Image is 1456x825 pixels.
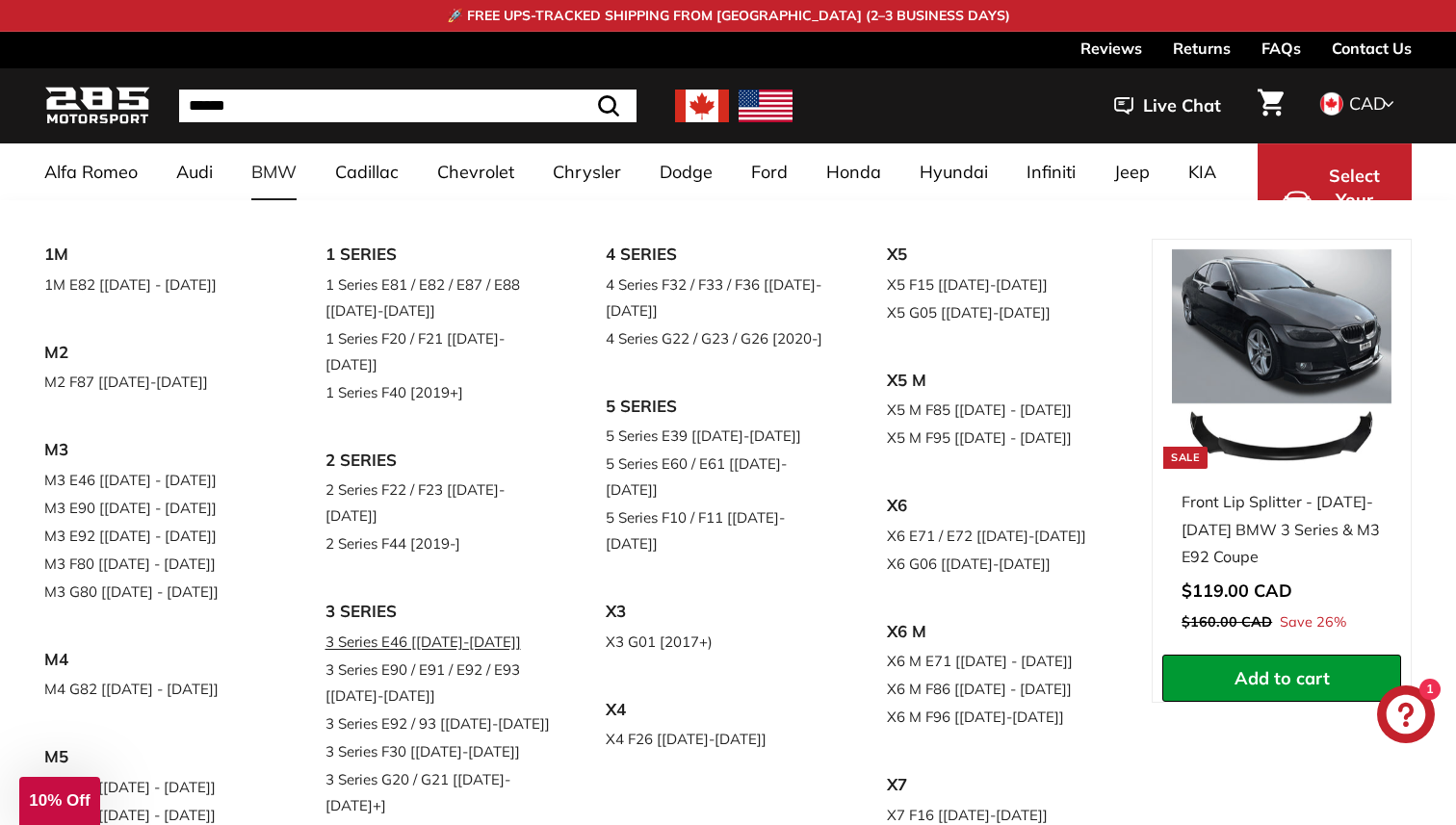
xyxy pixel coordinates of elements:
a: Jeep [1095,143,1169,200]
a: M2 [44,337,272,369]
img: Logo_285_Motorsport_areodynamics_components [44,84,150,129]
a: M4 G82 [[DATE] - [DATE]] [44,675,272,703]
a: 4 Series G22 / G23 / G26 [2020-] [606,324,833,352]
a: 5 Series E39 [[DATE]-[DATE]] [606,422,833,450]
span: CAD [1349,92,1386,115]
a: 2 SERIES [325,445,553,477]
a: 1 Series F20 / F21 [[DATE]-[DATE]] [325,324,553,378]
a: 3 Series E90 / E91 / E92 / E93 [[DATE]-[DATE]] [325,656,553,709]
div: 10% Off [19,777,100,825]
a: X5 M [887,365,1114,397]
a: 4 SERIES [606,239,833,271]
a: Honda [807,143,900,200]
input: Search [179,90,637,122]
a: X6 M E71 [[DATE] - [DATE]] [887,647,1114,675]
a: X5 G05 [[DATE]-[DATE]] [887,298,1114,326]
a: X4 [606,694,833,726]
a: Cadillac [316,143,418,200]
a: X6 M F86 [[DATE] - [DATE]] [887,675,1114,703]
a: Reviews [1080,32,1142,64]
a: Sale Front Lip Splitter - [DATE]-[DATE] BMW 3 Series & M3 E92 Coupe Save 26% [1162,240,1401,655]
span: Add to cart [1235,667,1330,689]
a: X5 M F85 [[DATE] - [DATE]] [887,396,1114,424]
span: 10% Off [29,791,90,810]
a: 5 Series F10 / F11 [[DATE]-[DATE]] [606,503,833,557]
a: M3 G80 [[DATE] - [DATE]] [44,578,272,606]
a: X5 M F95 [[DATE] - [DATE]] [887,424,1114,451]
p: 🚀 FREE UPS-TRACKED SHIPPING FROM [GEOGRAPHIC_DATA] (2–3 BUSINESS DAYS) [447,6,1010,26]
span: Select Your Vehicle [1321,164,1387,238]
a: 3 Series E46 [[DATE]-[DATE]] [325,628,553,656]
a: FAQs [1261,32,1301,64]
a: X7 [887,769,1114,801]
span: $160.00 CAD [1182,613,1272,631]
button: Live Chat [1089,82,1246,130]
a: 1M [44,239,272,271]
a: X6 G06 [[DATE]-[DATE]] [887,550,1114,578]
a: X5 [887,239,1114,271]
a: Alfa Romeo [25,143,157,200]
a: M3 F80 [[DATE] - [DATE]] [44,550,272,578]
a: M3 [44,434,272,466]
a: M3 E92 [[DATE] - [DATE]] [44,522,272,550]
span: $119.00 CAD [1182,580,1292,602]
a: 2 Series F44 [2019-] [325,529,553,557]
a: Cart [1246,73,1295,139]
button: Add to cart [1162,655,1401,703]
a: Dodge [640,143,732,200]
a: KIA [1169,143,1235,200]
a: BMW [232,143,316,200]
a: Returns [1173,32,1231,64]
a: Hyundai [900,143,1007,200]
a: 1 Series E81 / E82 / E87 / E88 [[DATE]-[DATE]] [325,271,553,324]
a: Audi [157,143,232,200]
a: X6 M [887,616,1114,648]
a: X6 E71 / E72 [[DATE]-[DATE]] [887,522,1114,550]
a: 1 SERIES [325,239,553,271]
span: Live Chat [1143,93,1221,118]
a: 2 Series F22 / F23 [[DATE]-[DATE]] [325,476,553,529]
a: 5 SERIES [606,391,833,423]
a: 1M E82 [[DATE] - [DATE]] [44,271,272,298]
a: X3 G01 [2017+) [606,628,833,656]
a: 3 Series E92 / 93 [[DATE]-[DATE]] [325,709,553,737]
a: X3 [606,596,833,628]
a: X4 F26 [[DATE]-[DATE]] [606,725,833,753]
a: X5 F15 [[DATE]-[DATE]] [887,271,1114,298]
inbox-online-store-chat: Shopify online store chat [1371,685,1441,748]
a: 4 Series F32 / F33 / F36 [[DATE]-[DATE]] [606,271,833,324]
a: M3 E46 [[DATE] - [DATE]] [44,466,272,494]
div: Sale [1163,447,1208,469]
a: 5 Series E60 / E61 [[DATE]-[DATE]] [606,450,833,503]
a: Chevrolet [418,143,533,200]
a: 1 Series F40 [2019+] [325,378,553,406]
a: X6 M F96 [[DATE]-[DATE]] [887,703,1114,731]
a: 3 Series F30 [[DATE]-[DATE]] [325,737,553,765]
a: Contact Us [1332,32,1412,64]
a: X6 [887,490,1114,522]
a: 3 SERIES [325,596,553,628]
a: M2 F87 [[DATE]-[DATE]] [44,368,272,396]
span: Save 26% [1280,610,1346,635]
div: Front Lip Splitter - [DATE]-[DATE] BMW 3 Series & M3 E92 Coupe [1182,488,1382,571]
a: M5 F10 [[DATE] - [DATE]] [44,773,272,801]
a: Chrysler [533,143,640,200]
a: 3 Series G20 / G21 [[DATE]-[DATE]+] [325,765,553,819]
a: Infiniti [1007,143,1095,200]
a: M4 [44,644,272,676]
a: M5 [44,741,272,773]
a: M3 E90 [[DATE] - [DATE]] [44,494,272,522]
a: Ford [732,143,807,200]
